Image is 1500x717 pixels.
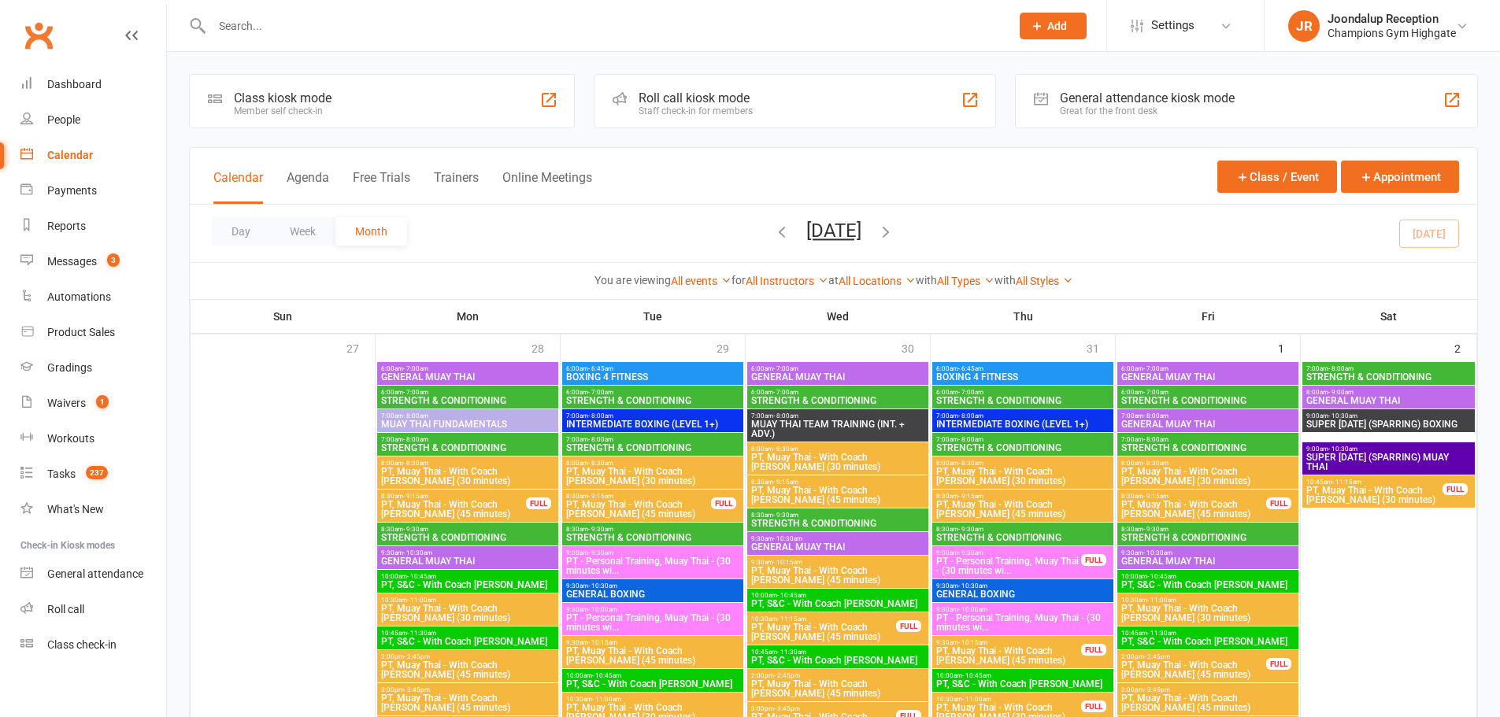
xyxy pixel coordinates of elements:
div: Roll call kiosk mode [639,91,753,105]
span: - 10:45am [777,592,806,599]
span: 10:45am [380,630,555,637]
button: [DATE] [806,220,861,242]
span: - 10:30am [958,582,987,589]
span: GENERAL BOXING [565,589,740,599]
span: Add [1047,20,1067,32]
div: Class check-in [47,638,117,651]
span: - 8:00am [403,412,428,419]
span: 8:30am [1120,493,1267,500]
span: GENERAL MUAY THAI [380,556,555,566]
span: STRENGTH & CONDITIONING [380,533,555,542]
strong: You are viewing [594,274,671,286]
span: - 8:30am [958,460,983,467]
span: 10:45am [1120,630,1295,637]
span: PT - Personal Training, Muay Thai - (30 minutes wi... [935,613,1110,632]
span: - 8:00am [588,412,613,419]
span: PT, S&C - With Coach [PERSON_NAME] [750,599,925,608]
span: PT, Muay Thai - With Coach [PERSON_NAME] (45 minutes) [565,646,740,665]
span: PT - Personal Training, Muay Thai - (30 minutes wi... [935,556,1082,575]
span: PT, S&C - With Coach [PERSON_NAME] [380,637,555,646]
span: GENERAL MUAY THAI [380,372,555,382]
div: Messages [47,255,97,268]
span: - 11:30am [777,649,806,656]
div: Dashboard [47,78,102,91]
span: 6:00am [565,365,740,372]
div: 28 [531,334,560,360]
span: 8:00am [380,460,555,467]
span: PT, Muay Thai - With Coach [PERSON_NAME] (45 minutes) [750,623,897,641]
span: STRENGTH & CONDITIONING [380,443,555,453]
span: 9:30am [750,559,925,566]
span: STRENGTH & CONDITIONING [935,396,1110,405]
span: - 11:00am [962,696,991,703]
span: - 9:30am [403,526,428,533]
span: INTERMEDIATE BOXING (LEVEL 1+) [935,419,1110,429]
span: 7:00am [565,412,740,419]
th: Sat [1301,300,1477,333]
span: PT, Muay Thai - With Coach [PERSON_NAME] (45 minutes) [750,679,925,698]
div: FULL [1266,497,1291,509]
span: - 8:00am [773,412,798,419]
strong: with [916,274,937,286]
span: - 7:00am [773,365,798,372]
span: 7:00am [1120,436,1295,443]
a: Tasks 237 [20,456,166,492]
span: PT, Muay Thai - With Coach [PERSON_NAME] (45 minutes) [380,693,555,712]
span: 10:45am [1306,479,1443,486]
span: - 8:00am [958,412,983,419]
span: - 7:00am [403,365,428,372]
span: 3 [107,253,120,267]
span: - 11:30am [407,630,436,637]
span: 3:00pm [380,686,555,693]
span: PT, Muay Thai - With Coach [PERSON_NAME] (30 minutes) [1120,604,1295,623]
a: Automations [20,279,166,315]
span: - 11:15am [1332,479,1361,486]
a: Reports [20,209,166,244]
div: Joondalup Reception [1328,12,1456,26]
th: Thu [931,300,1116,333]
span: - 6:45am [588,365,613,372]
span: - 10:15am [588,639,617,646]
span: 9:30am [565,606,740,613]
span: PT - Personal Training, Muay Thai - (30 minutes wi... [565,613,740,632]
span: PT, S&C - With Coach [PERSON_NAME] [1120,637,1295,646]
button: Month [335,217,407,246]
span: 10:30am [565,696,740,703]
div: What's New [47,503,104,516]
span: 9:00am [565,549,740,556]
span: - 2:45pm [404,653,430,660]
span: 10:00am [750,592,925,599]
span: - 10:00am [588,606,617,613]
span: 8:30am [380,493,527,500]
span: GENERAL MUAY THAI [1120,556,1295,566]
span: GENERAL MUAY THAI [1306,396,1472,405]
div: 27 [346,334,375,360]
span: PT, Muay Thai - With Coach [PERSON_NAME] (45 minutes) [935,500,1110,519]
a: People [20,102,166,138]
div: FULL [1081,700,1106,712]
span: - 10:45am [962,672,991,679]
div: FULL [711,497,736,509]
span: PT, S&C - With Coach [PERSON_NAME] [1120,580,1295,589]
div: Staff check-in for members [639,105,753,116]
span: PT - Personal Training, Muay Thai - (30 minutes wi... [565,556,740,575]
span: 9:30am [750,535,925,542]
a: Clubworx [19,16,58,55]
span: - 9:30am [958,526,983,533]
span: - 8:00am [1143,412,1169,419]
div: General attendance kiosk mode [1060,91,1235,105]
div: FULL [526,497,551,509]
span: 7:00am [1120,412,1295,419]
span: 8:00am [750,445,925,453]
strong: at [828,274,839,286]
span: - 10:30am [403,549,432,556]
div: 30 [902,334,930,360]
th: Tue [561,300,746,333]
span: 9:00am [1306,412,1472,419]
span: GENERAL MUAY THAI [750,372,925,382]
a: Class kiosk mode [20,627,166,663]
span: - 10:30am [1328,412,1357,419]
span: PT, Muay Thai - With Coach [PERSON_NAME] (45 minutes) [1120,660,1267,679]
span: - 9:30am [1143,526,1169,533]
span: 237 [86,466,108,479]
